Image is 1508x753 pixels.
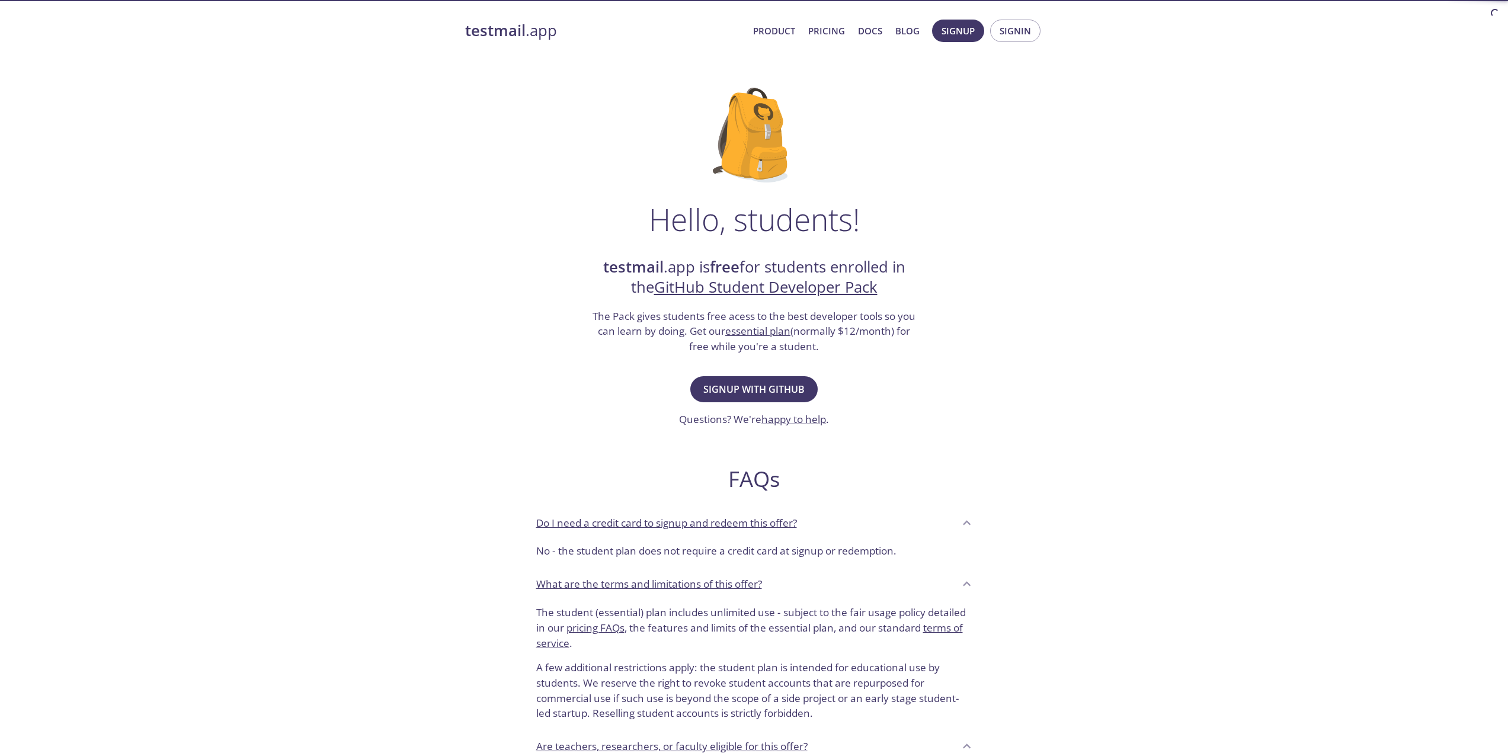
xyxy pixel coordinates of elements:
[932,20,984,42] button: Signup
[527,568,982,600] div: What are the terms and limitations of this offer?
[603,257,664,277] strong: testmail
[942,23,975,39] span: Signup
[527,600,982,730] div: What are the terms and limitations of this offer?
[527,507,982,539] div: Do I need a credit card to signup and redeem this offer?
[990,20,1040,42] button: Signin
[527,539,982,568] div: Do I need a credit card to signup and redeem this offer?
[465,20,526,41] strong: testmail
[536,621,963,650] a: terms of service
[536,543,972,559] p: No - the student plan does not require a credit card at signup or redemption.
[713,88,795,182] img: github-student-backpack.png
[654,277,878,297] a: GitHub Student Developer Pack
[761,412,826,426] a: happy to help
[895,23,920,39] a: Blog
[465,21,744,41] a: testmail.app
[566,621,625,635] a: pricing FAQs
[808,23,845,39] a: Pricing
[679,412,829,427] h3: Questions? We're .
[536,605,972,651] p: The student (essential) plan includes unlimited use - subject to the fair usage policy detailed i...
[690,376,818,402] button: Signup with GitHub
[1000,23,1031,39] span: Signin
[703,381,805,398] span: Signup with GitHub
[753,23,795,39] a: Product
[591,309,917,354] h3: The Pack gives students free acess to the best developer tools so you can learn by doing. Get our...
[536,651,972,721] p: A few additional restrictions apply: the student plan is intended for educational use by students...
[536,515,797,531] p: Do I need a credit card to signup and redeem this offer?
[725,324,790,338] a: essential plan
[591,257,917,298] h2: .app is for students enrolled in the
[527,466,982,492] h2: FAQs
[649,201,860,237] h1: Hello, students!
[710,257,739,277] strong: free
[536,576,762,592] p: What are the terms and limitations of this offer?
[858,23,882,39] a: Docs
